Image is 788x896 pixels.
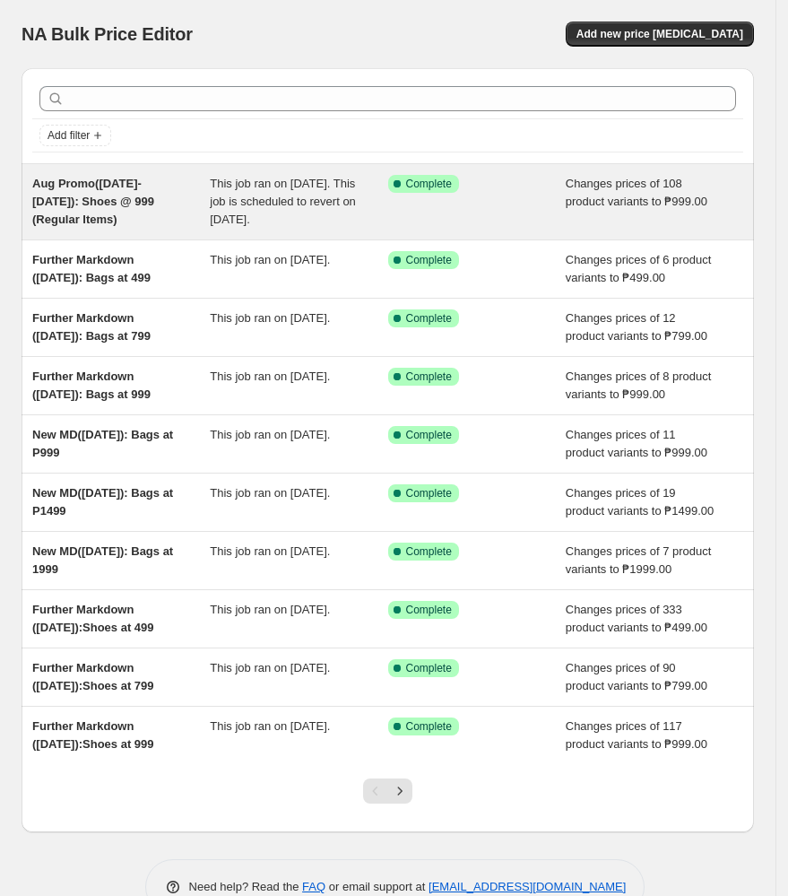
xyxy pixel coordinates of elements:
span: Further Markdown ([DATE]):Shoes at 499 [32,603,154,634]
span: Further Markdown ([DATE]):Shoes at 799 [32,661,154,692]
a: [EMAIL_ADDRESS][DOMAIN_NAME] [429,880,626,893]
span: Add filter [48,128,90,143]
span: Changes prices of 108 product variants to ₱999.00 [566,177,707,208]
span: Changes prices of 90 product variants to ₱799.00 [566,661,707,692]
span: Aug Promo([DATE]-[DATE]): Shoes @ 999 (Regular Items) [32,177,154,226]
span: New MD([DATE]): Bags at P999 [32,428,173,459]
button: Next [387,779,412,804]
span: This job ran on [DATE]. [210,311,330,325]
span: Complete [406,370,452,384]
span: Further Markdown ([DATE]):Shoes at 999 [32,719,154,751]
span: This job ran on [DATE]. [210,661,330,674]
span: or email support at [325,880,429,893]
span: Changes prices of 12 product variants to ₱799.00 [566,311,707,343]
span: Changes prices of 6 product variants to ₱499.00 [566,253,712,284]
span: This job ran on [DATE]. [210,544,330,558]
span: Complete [406,253,452,267]
span: Changes prices of 8 product variants to ₱999.00 [566,370,712,401]
span: Changes prices of 11 product variants to ₱999.00 [566,428,707,459]
span: NA Bulk Price Editor [22,24,193,44]
span: Complete [406,661,452,675]
span: Complete [406,486,452,500]
nav: Pagination [363,779,412,804]
span: Changes prices of 117 product variants to ₱999.00 [566,719,707,751]
span: Complete [406,311,452,326]
span: New MD([DATE]): Bags at 1999 [32,544,173,576]
button: Add new price [MEDICAL_DATA] [566,22,754,47]
span: Complete [406,603,452,617]
span: Complete [406,719,452,734]
span: Complete [406,544,452,559]
span: This job ran on [DATE]. This job is scheduled to revert on [DATE]. [210,177,356,226]
a: FAQ [302,880,325,893]
span: Need help? Read the [189,880,303,893]
span: This job ran on [DATE]. [210,370,330,383]
span: Further Markdown ([DATE]): Bags at 499 [32,253,151,284]
span: Further Markdown ([DATE]): Bags at 999 [32,370,151,401]
span: Changes prices of 7 product variants to ₱1999.00 [566,544,712,576]
span: This job ran on [DATE]. [210,253,330,266]
span: Further Markdown ([DATE]): Bags at 799 [32,311,151,343]
span: New MD([DATE]): Bags at P1499 [32,486,173,518]
span: This job ran on [DATE]. [210,428,330,441]
span: Changes prices of 333 product variants to ₱499.00 [566,603,707,634]
span: Add new price [MEDICAL_DATA] [576,27,743,41]
button: Add filter [39,125,111,146]
span: This job ran on [DATE]. [210,719,330,733]
span: Complete [406,428,452,442]
span: This job ran on [DATE]. [210,603,330,616]
span: Changes prices of 19 product variants to ₱1499.00 [566,486,714,518]
span: Complete [406,177,452,191]
span: This job ran on [DATE]. [210,486,330,500]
